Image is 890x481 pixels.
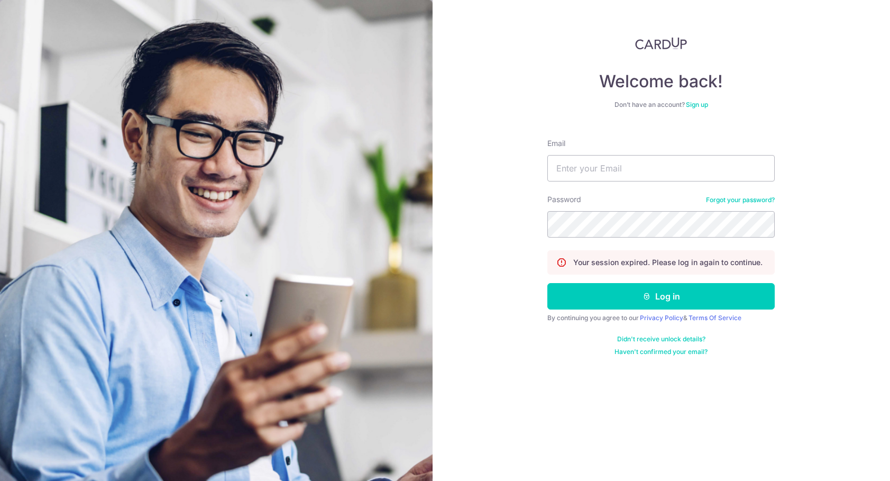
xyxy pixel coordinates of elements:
[547,101,775,109] div: Don’t have an account?
[689,314,741,322] a: Terms Of Service
[635,37,687,50] img: CardUp Logo
[547,194,581,205] label: Password
[573,257,763,268] p: Your session expired. Please log in again to continue.
[547,314,775,322] div: By continuing you agree to our &
[617,335,705,343] a: Didn't receive unlock details?
[640,314,683,322] a: Privacy Policy
[686,101,708,108] a: Sign up
[547,138,565,149] label: Email
[614,348,708,356] a: Haven't confirmed your email?
[547,71,775,92] h4: Welcome back!
[547,283,775,310] button: Log in
[706,196,775,204] a: Forgot your password?
[547,155,775,181] input: Enter your Email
